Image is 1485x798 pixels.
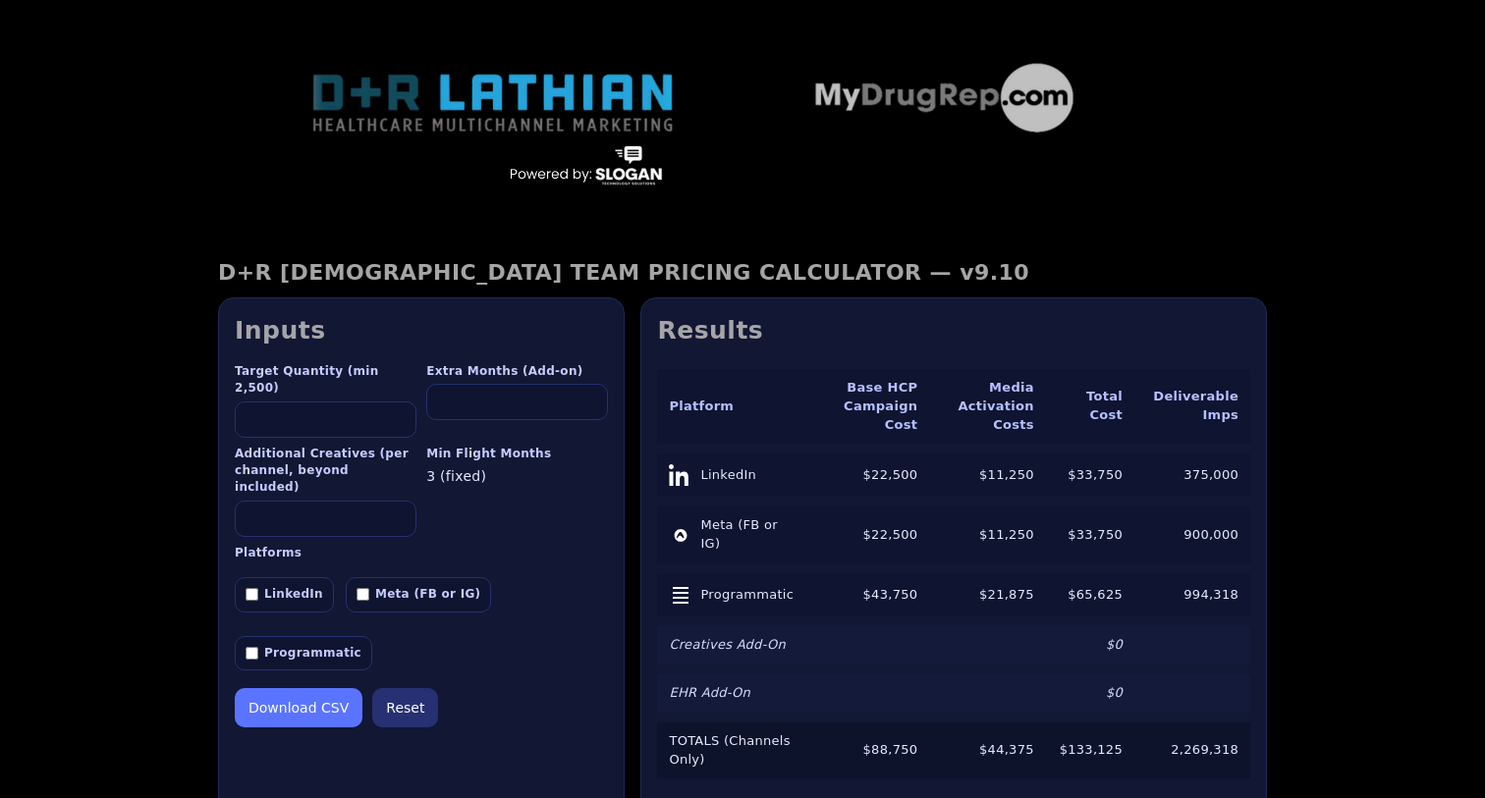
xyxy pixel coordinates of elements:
label: Meta (FB or IG) [346,577,491,612]
td: $22,500 [812,453,930,497]
td: $88,750 [812,722,930,779]
span: Meta (FB or IG) [700,516,799,554]
th: Base HCP Campaign Cost [812,369,930,445]
button: Reset [372,688,438,727]
td: $21,875 [929,573,1045,616]
h2: Results [657,314,1250,347]
label: Platforms [235,545,608,561]
label: Target Quantity (min 2,500) [235,363,416,398]
td: $44,375 [929,722,1045,779]
td: EHR Add-On [657,674,811,713]
label: Programmatic [235,636,372,670]
th: Platform [657,369,811,445]
th: Media Activation Costs [929,369,1045,445]
span: Programmatic [700,586,794,605]
td: $0 [1046,674,1134,713]
h1: D+R [DEMOGRAPHIC_DATA] TEAM PRICING CALCULATOR — v9.10 [218,259,1267,286]
input: Programmatic [246,647,258,660]
td: $33,750 [1046,453,1134,497]
td: $0 [1046,626,1134,665]
input: LinkedIn [246,588,258,601]
h2: Inputs [235,314,608,347]
label: LinkedIn [235,577,334,612]
td: $43,750 [812,573,930,616]
td: 375,000 [1134,453,1250,497]
td: $11,250 [929,453,1045,497]
label: Min Flight Months [426,446,608,462]
button: Download CSV [235,688,362,727]
td: $11,250 [929,506,1045,563]
td: TOTALS (Channels Only) [657,722,811,779]
label: Extra Months (Add-on) [426,363,608,380]
td: 900,000 [1134,506,1250,563]
td: $33,750 [1046,506,1134,563]
label: Additional Creatives (per channel, beyond included) [235,446,416,497]
input: Meta (FB or IG) [357,588,369,601]
td: 994,318 [1134,573,1250,616]
td: 2,269,318 [1134,722,1250,779]
td: $22,500 [812,506,930,563]
td: Creatives Add-On [657,626,811,665]
th: Deliverable Imps [1134,369,1250,445]
div: 3 (fixed) [426,466,608,486]
td: $133,125 [1046,722,1134,779]
th: Total Cost [1046,369,1134,445]
td: $65,625 [1046,573,1134,616]
span: LinkedIn [700,466,756,485]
